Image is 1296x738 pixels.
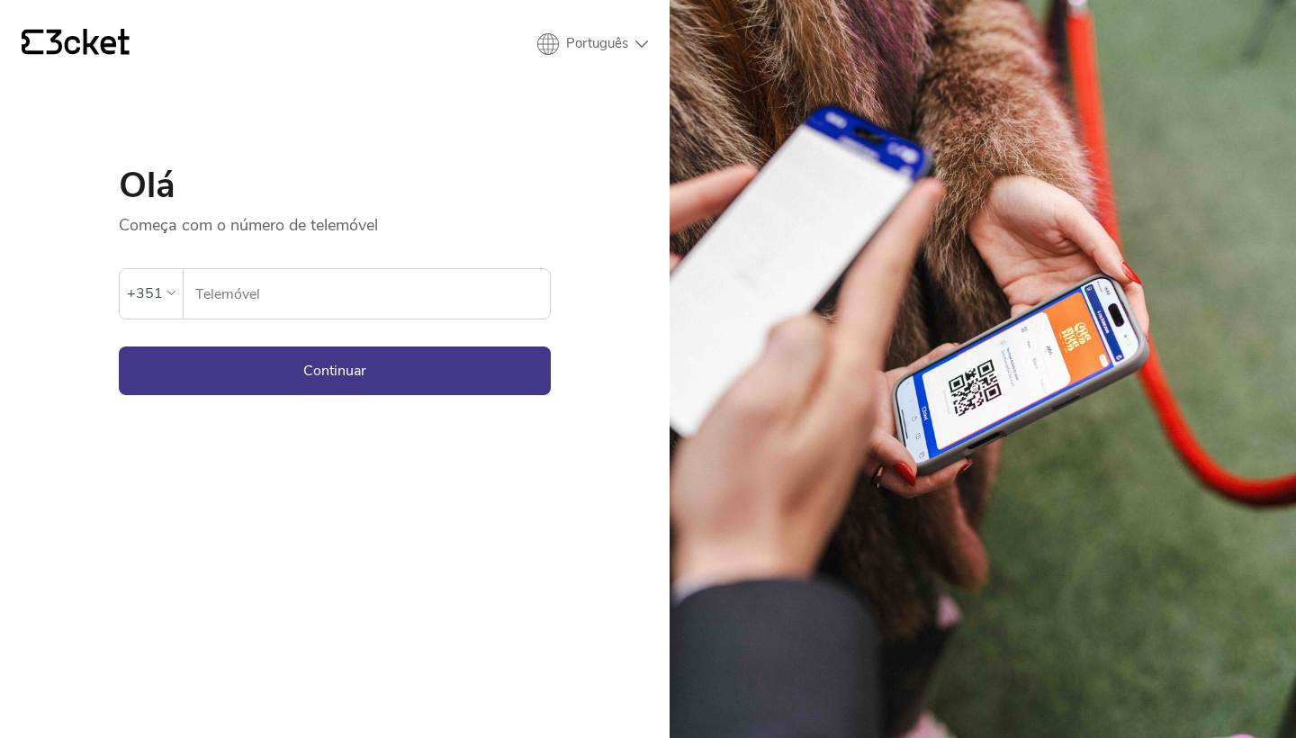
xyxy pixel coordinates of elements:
[119,346,551,395] button: Continuar
[184,269,550,319] label: Telemóvel
[194,269,550,319] input: Telemóvel
[22,30,43,55] g: {' '}
[119,167,551,203] h1: Olá
[119,203,551,236] p: Começa com o número de telemóvel
[22,29,130,59] a: {' '}
[127,280,163,307] div: +351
